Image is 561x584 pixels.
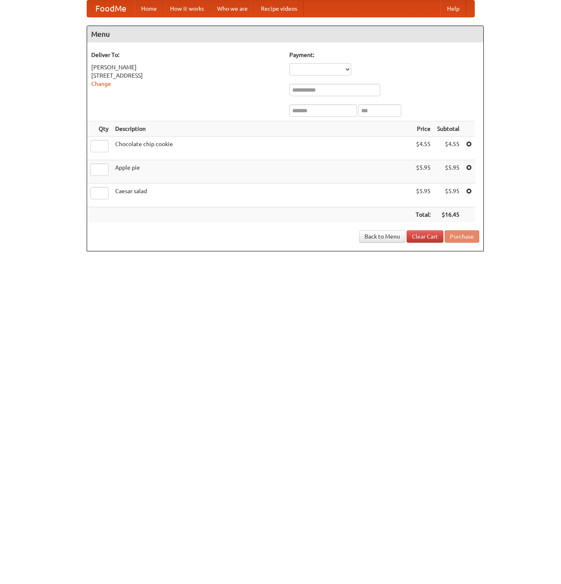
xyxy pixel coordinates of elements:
[445,230,479,243] button: Purchase
[91,51,281,59] h5: Deliver To:
[163,0,211,17] a: How it works
[87,121,112,137] th: Qty
[359,230,405,243] a: Back to Menu
[91,71,281,80] div: [STREET_ADDRESS]
[440,0,466,17] a: Help
[412,184,434,207] td: $5.95
[434,160,463,184] td: $5.95
[91,80,111,87] a: Change
[87,26,483,43] h4: Menu
[434,184,463,207] td: $5.95
[434,137,463,160] td: $4.55
[412,121,434,137] th: Price
[87,0,135,17] a: FoodMe
[112,121,412,137] th: Description
[112,184,412,207] td: Caesar salad
[412,207,434,222] th: Total:
[434,207,463,222] th: $16.45
[412,137,434,160] td: $4.55
[289,51,479,59] h5: Payment:
[135,0,163,17] a: Home
[91,63,281,71] div: [PERSON_NAME]
[434,121,463,137] th: Subtotal
[254,0,304,17] a: Recipe videos
[112,137,412,160] td: Chocolate chip cookie
[412,160,434,184] td: $5.95
[211,0,254,17] a: Who we are
[407,230,443,243] a: Clear Cart
[112,160,412,184] td: Apple pie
